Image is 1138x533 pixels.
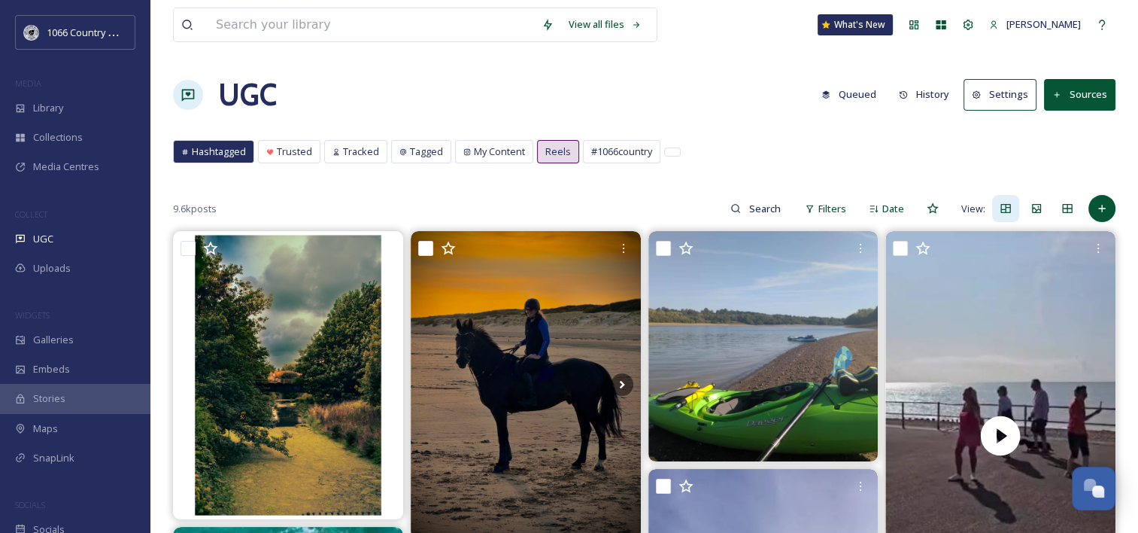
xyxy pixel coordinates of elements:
[1044,79,1115,110] button: Sources
[882,202,904,216] span: Date
[33,391,65,406] span: Stories
[891,80,957,109] button: History
[964,79,1044,110] a: Settings
[33,333,74,347] span: Galleries
[591,145,652,159] span: #1066country
[561,10,649,39] a: View all files
[648,231,879,461] img: It was a beautiful day Sunday - ripe for kayaking for 4 hours! Red after tho. Sun is bright off t...
[15,78,41,89] span: MEDIA
[24,25,39,40] img: logo_footerstamp.png
[1006,17,1081,31] span: [PERSON_NAME]
[343,145,379,159] span: Tracked
[33,160,99,174] span: Media Centres
[218,72,277,117] a: UGC
[47,25,153,39] span: 1066 Country Marketing
[15,499,45,510] span: SOCIALS
[33,261,71,276] span: Uploads
[814,80,884,109] button: Queued
[173,202,217,216] span: 9.6k posts
[964,79,1036,110] button: Settings
[818,14,893,35] a: What's New
[33,101,63,115] span: Library
[33,130,83,145] span: Collections
[982,10,1088,39] a: [PERSON_NAME]
[961,202,985,216] span: View:
[208,8,534,41] input: Search your library
[545,145,571,159] span: Reels
[33,362,70,376] span: Embeds
[814,80,891,109] a: Queued
[15,309,50,321] span: WIDGETS
[891,80,964,109] a: History
[33,451,74,465] span: SnapLink
[818,202,846,216] span: Filters
[1072,467,1115,510] button: Open Chat
[474,145,525,159] span: My Content
[173,231,403,519] img: The River Tillingham flowing quietly through Rye. #photographer #photography #rivertillingham #ry...
[33,422,58,436] span: Maps
[15,209,47,220] span: COLLECT
[410,145,443,159] span: Tagged
[192,145,246,159] span: Hashtagged
[277,145,312,159] span: Trusted
[33,232,53,246] span: UGC
[741,193,790,224] input: Search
